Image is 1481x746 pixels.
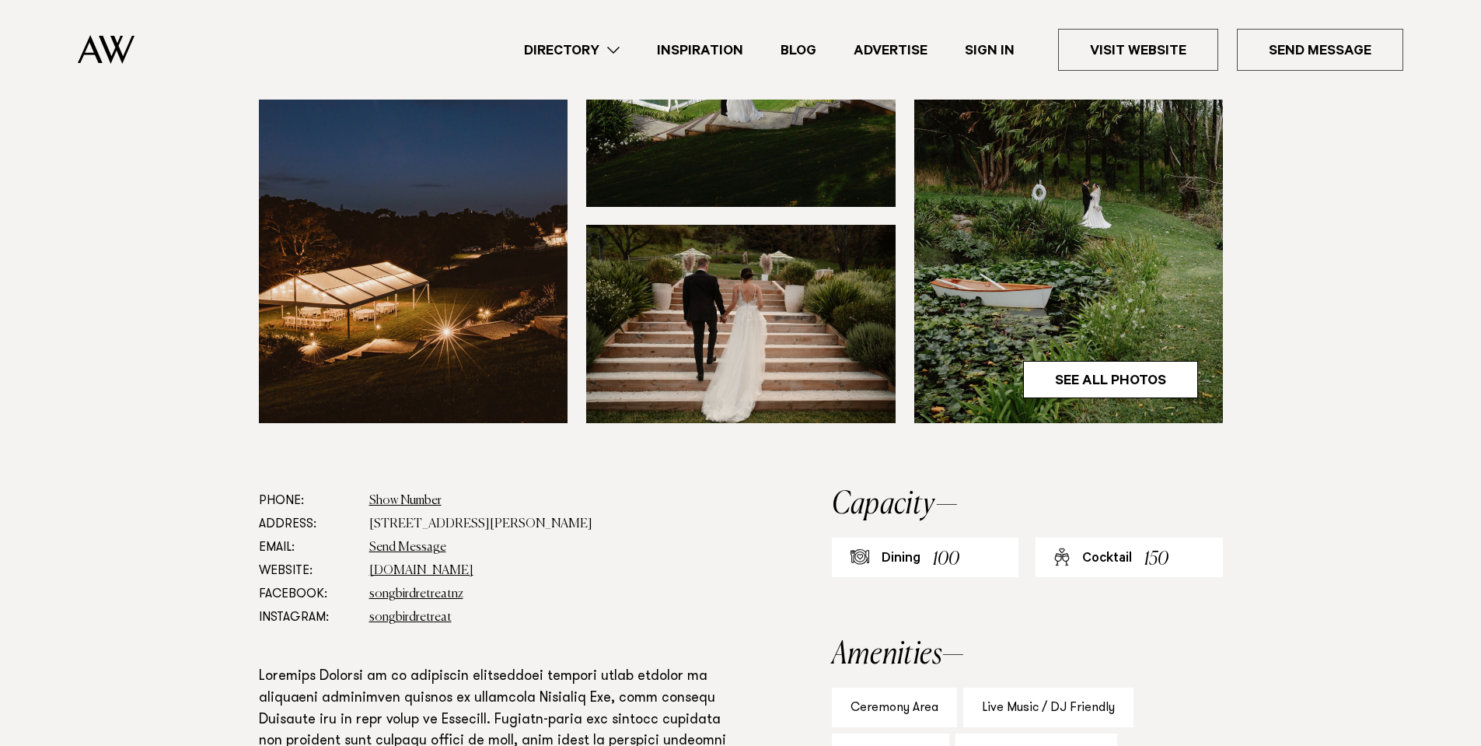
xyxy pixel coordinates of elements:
[1023,361,1198,398] a: See All Photos
[505,40,638,61] a: Directory
[259,583,357,606] dt: Facebook:
[259,536,357,559] dt: Email:
[1144,545,1168,574] div: 150
[882,550,920,569] div: Dining
[946,40,1033,61] a: Sign In
[1058,29,1218,71] a: Visit Website
[259,9,568,423] img: Marquee at night in Matakana
[369,611,452,624] a: songbirdretreat
[832,639,1223,671] h2: Amenities
[259,489,357,513] dt: Phone:
[369,495,442,507] a: Show Number
[369,541,446,554] a: Send Message
[369,565,473,577] a: [DOMAIN_NAME]
[832,688,957,727] div: Ceremony Area
[638,40,762,61] a: Inspiration
[762,40,835,61] a: Blog
[259,606,357,629] dt: Instagram:
[259,559,357,583] dt: Website:
[933,545,959,574] div: 100
[78,35,134,64] img: Auckland Weddings Logo
[1237,29,1403,71] a: Send Message
[586,225,896,423] img: Bride and groom on staircase at Songbird Retreat
[963,688,1133,727] div: Live Music / DJ Friendly
[1082,550,1132,569] div: Cocktail
[369,588,463,601] a: songbirdretreatnz
[914,9,1224,423] img: Bride and groom in the gardens by the water
[832,489,1223,520] h2: Capacity
[369,513,732,536] dd: [STREET_ADDRESS][PERSON_NAME]
[259,513,357,536] dt: Address:
[835,40,946,61] a: Advertise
